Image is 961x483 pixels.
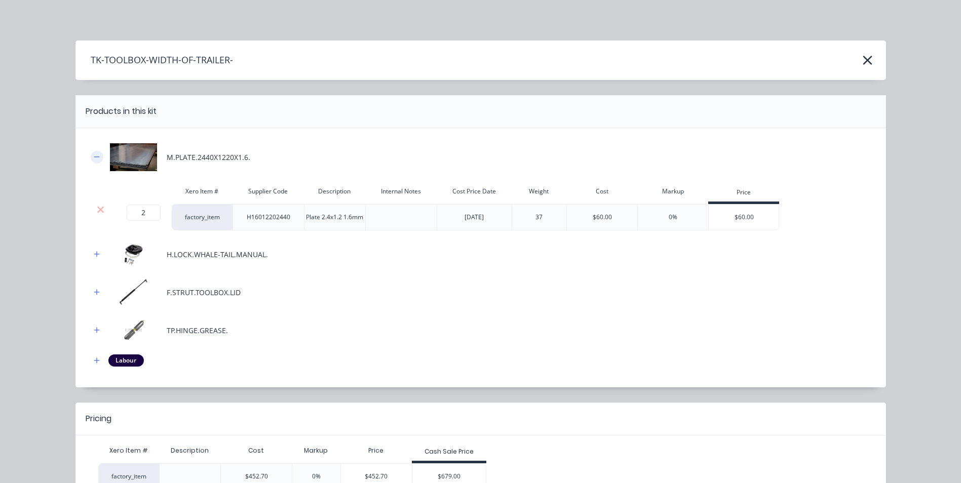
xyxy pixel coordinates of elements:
[593,213,612,222] div: $60.00
[708,184,779,204] div: Price
[365,181,437,202] div: Internal Notes
[172,204,233,230] div: factory_item
[167,249,268,260] div: H.LOCK.WHALE-TAIL.MANUAL.
[167,325,228,336] div: TP.HINGE.GREASE.
[437,204,512,230] div: [DATE]
[304,204,366,230] div: Plate 2.4x1.2 1.6mm
[98,440,159,461] div: Xero Item #
[512,181,567,202] div: Weight
[108,354,144,367] div: Labour
[108,240,159,268] img: H.LOCK.WHALE-TAIL.MANUAL.
[340,440,412,461] div: Price
[233,204,304,230] div: H16012202440
[75,51,233,70] h4: TK-TOOLBOX-WIDTH-OF-TRAILER-
[172,181,233,202] div: Xero Item #
[512,204,567,230] div: 37
[163,438,217,463] div: Description
[292,440,340,461] div: Markup
[425,447,474,456] div: Cash Sale Price
[304,181,366,202] div: Description
[167,287,241,298] div: F.STRUT.TOOLBOX.LID
[167,152,250,163] div: M.PLATE.2440X1220X1.6.
[108,316,159,344] img: TP.HINGE.GREASE.
[566,181,637,202] div: Cost
[437,181,512,202] div: Cost Price Date
[233,181,304,202] div: Supplier Code
[86,413,111,425] div: Pricing
[669,213,677,222] div: 0%
[220,440,292,461] div: Cost
[108,143,159,171] img: M.PLATE.2440X1220X1.6.
[637,181,708,202] div: Markup
[86,105,157,117] div: Products in this kit
[709,205,780,230] div: $60.00
[127,205,161,221] input: ?
[108,278,159,306] img: F.STRUT.TOOLBOX.LID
